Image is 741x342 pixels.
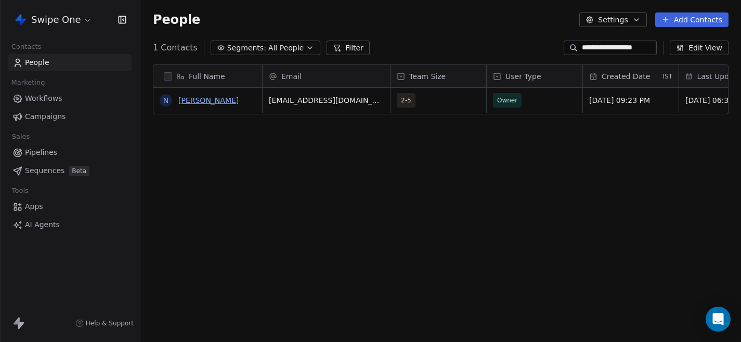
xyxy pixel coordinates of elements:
div: User Type [487,65,582,87]
div: Open Intercom Messenger [706,307,731,332]
span: Segments: [227,43,266,54]
span: Team Size [409,71,446,82]
span: Help & Support [86,319,134,327]
div: grid [153,88,263,341]
span: Workflows [25,93,62,104]
a: AI Agents [8,216,132,233]
span: People [25,57,49,68]
div: N [163,95,168,106]
span: [DATE] 09:23 PM [589,95,672,106]
span: Owner [497,95,517,106]
span: Sales [7,129,34,144]
span: IST [662,72,672,81]
button: Swipe One [12,11,94,29]
button: Add Contacts [655,12,729,27]
button: Settings [579,12,646,27]
span: All People [268,43,304,54]
span: Created Date [602,71,650,82]
div: Team Size [391,65,486,87]
a: Help & Support [75,319,134,327]
div: Full Name [153,65,262,87]
a: Pipelines [8,144,132,161]
span: User Type [505,71,541,82]
span: Campaigns [25,111,66,122]
a: People [8,54,132,71]
span: Apps [25,201,43,212]
a: [PERSON_NAME] [178,96,239,104]
span: Pipelines [25,147,57,158]
span: Tools [7,183,33,199]
span: Beta [69,166,89,176]
a: SequencesBeta [8,162,132,179]
img: Swipe%20One%20Logo%201-1.svg [15,14,27,26]
span: Swipe One [31,13,81,27]
a: Workflows [8,90,132,107]
span: Sequences [25,165,64,176]
a: Apps [8,198,132,215]
span: AI Agents [25,219,60,230]
div: Created DateIST [583,65,679,87]
button: Edit View [670,41,729,55]
span: People [153,12,200,28]
a: Campaigns [8,108,132,125]
button: Filter [327,41,370,55]
span: Email [281,71,302,82]
span: 1 Contacts [153,42,198,54]
span: Full Name [189,71,225,82]
div: Email [263,65,390,87]
span: Contacts [7,39,46,55]
span: Marketing [7,75,49,90]
span: 2-5 [401,95,411,106]
span: [EMAIL_ADDRESS][DOMAIN_NAME] [269,95,384,106]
